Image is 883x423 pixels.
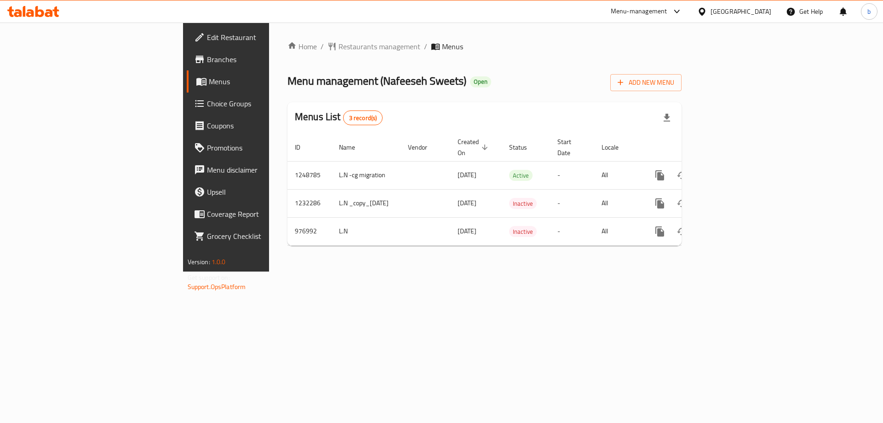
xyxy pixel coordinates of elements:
span: Vendor [408,142,439,153]
a: Menus [187,70,331,93]
a: Upsell [187,181,331,203]
a: Branches [187,48,331,70]
a: Grocery Checklist [187,225,331,247]
span: Get support on: [188,272,230,284]
a: Edit Restaurant [187,26,331,48]
td: All [594,217,642,245]
td: L.N -cg migration [332,161,401,189]
span: Start Date [557,136,583,158]
span: Menu disclaimer [207,164,323,175]
td: - [550,161,594,189]
div: Menu-management [611,6,667,17]
td: L.N _copy_[DATE] [332,189,401,217]
span: Locale [602,142,631,153]
span: Coverage Report [207,209,323,220]
span: [DATE] [458,225,476,237]
span: ID [295,142,312,153]
div: Open [470,76,491,87]
td: L.N [332,217,401,245]
td: - [550,217,594,245]
span: Restaurants management [338,41,420,52]
a: Coupons [187,115,331,137]
td: All [594,189,642,217]
span: [DATE] [458,169,476,181]
span: Open [470,78,491,86]
button: more [649,164,671,186]
span: b [867,6,871,17]
button: Change Status [671,164,693,186]
span: 3 record(s) [344,114,383,122]
table: enhanced table [287,133,745,246]
span: Inactive [509,198,537,209]
button: Add New Menu [610,74,682,91]
span: [DATE] [458,197,476,209]
span: Version: [188,256,210,268]
span: Menu management ( Nafeeseh Sweets ) [287,70,466,91]
td: - [550,189,594,217]
span: Inactive [509,226,537,237]
span: Coupons [207,120,323,131]
span: Menus [209,76,323,87]
span: Grocery Checklist [207,231,323,242]
a: Restaurants management [327,41,420,52]
a: Choice Groups [187,93,331,115]
a: Support.OpsPlatform [188,281,246,293]
span: Choice Groups [207,98,323,109]
div: [GEOGRAPHIC_DATA] [711,6,771,17]
span: Edit Restaurant [207,32,323,43]
span: Upsell [207,186,323,197]
nav: breadcrumb [287,41,682,52]
span: Status [509,142,539,153]
span: Active [509,170,533,181]
span: 1.0.0 [212,256,226,268]
li: / [424,41,427,52]
button: more [649,192,671,214]
a: Coverage Report [187,203,331,225]
th: Actions [642,133,745,162]
button: Change Status [671,220,693,243]
button: more [649,220,671,243]
span: Menus [442,41,463,52]
span: Add New Menu [618,77,674,88]
a: Menu disclaimer [187,159,331,181]
span: Promotions [207,142,323,153]
div: Export file [656,107,678,129]
span: Created On [458,136,491,158]
span: Branches [207,54,323,65]
h2: Menus List [295,110,383,125]
a: Promotions [187,137,331,159]
button: Change Status [671,192,693,214]
span: Name [339,142,367,153]
td: All [594,161,642,189]
div: Total records count [343,110,383,125]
